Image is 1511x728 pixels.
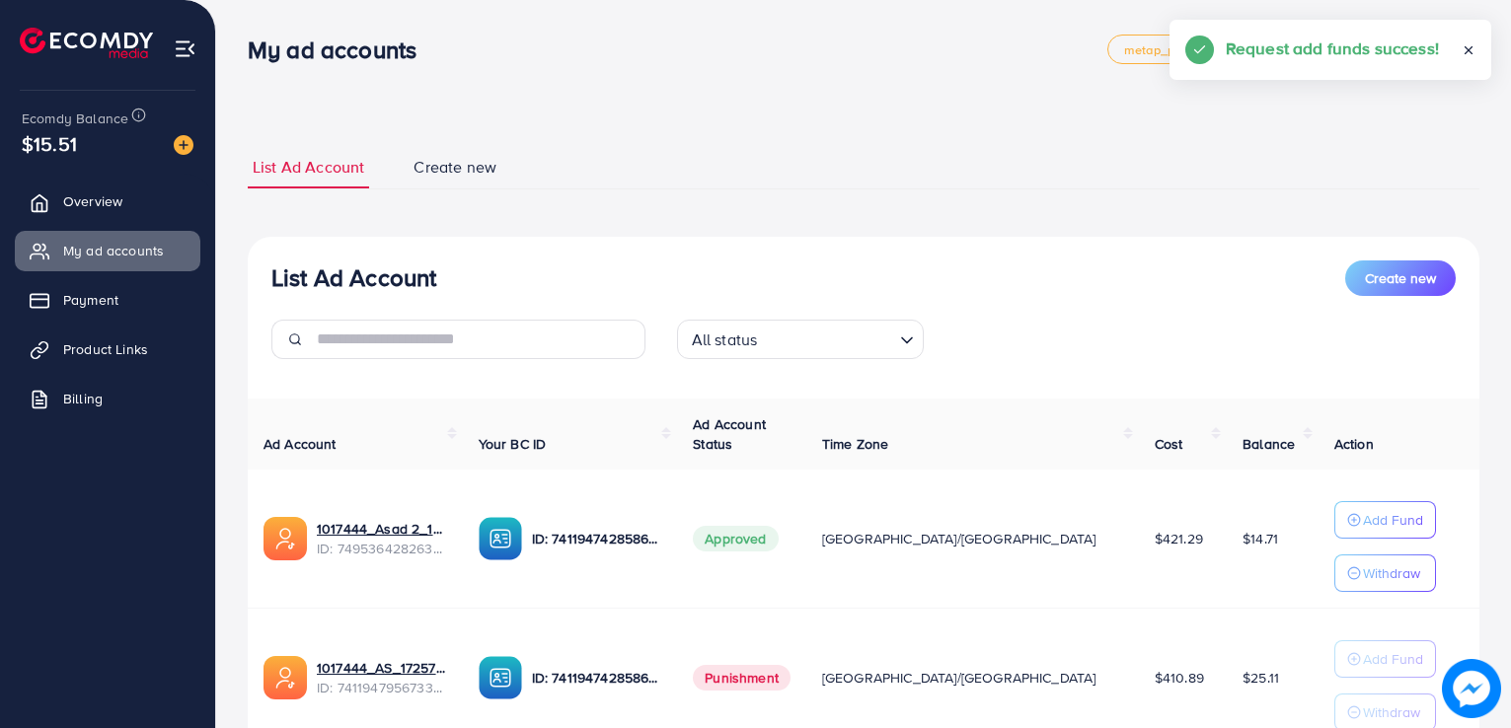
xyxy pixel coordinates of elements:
[1345,260,1456,296] button: Create new
[20,28,153,58] img: logo
[248,36,432,64] h3: My ad accounts
[479,434,547,454] span: Your BC ID
[1363,561,1420,585] p: Withdraw
[693,414,766,454] span: Ad Account Status
[63,241,164,260] span: My ad accounts
[15,329,200,369] a: Product Links
[1243,529,1278,548] span: $14.71
[1107,35,1261,64] a: metap_pakistan_001
[1243,668,1279,688] span: $25.11
[1334,554,1436,592] button: Withdraw
[15,182,200,221] a: Overview
[63,339,148,359] span: Product Links
[693,665,791,691] span: Punishment
[264,656,307,699] img: ic-ads-acc.e4c84228.svg
[22,109,128,128] span: Ecomdy Balance
[532,527,662,550] p: ID: 7411947428586192913
[15,231,200,270] a: My ad accounts
[822,668,1096,688] span: [GEOGRAPHIC_DATA]/[GEOGRAPHIC_DATA]
[763,322,891,354] input: Search for option
[1155,434,1183,454] span: Cost
[63,389,103,408] span: Billing
[264,434,337,454] span: Ad Account
[1365,268,1436,288] span: Create new
[1334,434,1374,454] span: Action
[677,320,924,359] div: Search for option
[271,263,436,292] h3: List Ad Account
[317,658,447,678] a: 1017444_AS_1725728637638
[264,517,307,560] img: ic-ads-acc.e4c84228.svg
[63,290,118,310] span: Payment
[63,191,122,211] span: Overview
[532,666,662,690] p: ID: 7411947428586192913
[1334,640,1436,678] button: Add Fund
[317,678,447,697] span: ID: 7411947956733263888
[414,156,496,179] span: Create new
[1363,700,1420,724] p: Withdraw
[22,129,77,158] span: $15.51
[693,526,778,551] span: Approved
[1124,43,1245,56] span: metap_pakistan_001
[1243,434,1295,454] span: Balance
[317,519,447,539] a: 1017444_Asad 2_1745150507456
[688,326,762,354] span: All status
[174,135,193,155] img: image
[1363,508,1423,532] p: Add Fund
[479,656,522,699] img: ic-ba-acc.ded83a64.svg
[1334,501,1436,539] button: Add Fund
[15,280,200,320] a: Payment
[1226,36,1439,61] h5: Request add funds success!
[1363,647,1423,671] p: Add Fund
[317,519,447,559] div: <span class='underline'>1017444_Asad 2_1745150507456</span></br>7495364282637893649
[317,658,447,698] div: <span class='underline'>1017444_AS_1725728637638</span></br>7411947956733263888
[1155,668,1204,688] span: $410.89
[479,517,522,560] img: ic-ba-acc.ded83a64.svg
[822,529,1096,548] span: [GEOGRAPHIC_DATA]/[GEOGRAPHIC_DATA]
[317,539,447,558] span: ID: 7495364282637893649
[253,156,364,179] span: List Ad Account
[1442,659,1501,718] img: image
[1155,529,1203,548] span: $421.29
[174,37,196,60] img: menu
[822,434,888,454] span: Time Zone
[15,379,200,418] a: Billing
